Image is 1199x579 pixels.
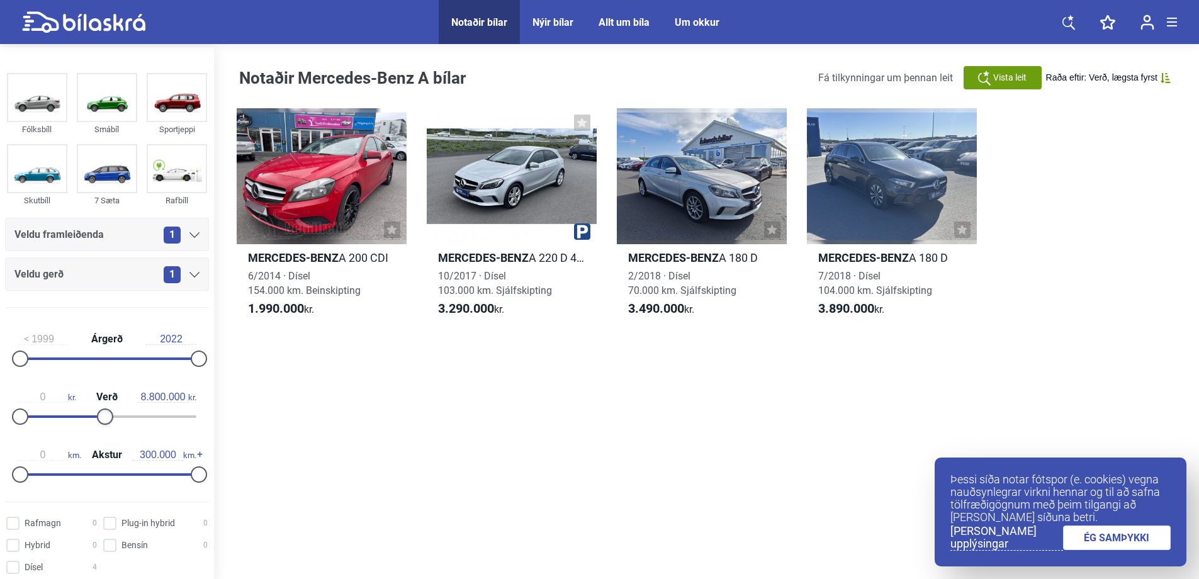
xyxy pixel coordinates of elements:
a: Mercedes-BenzA 180 D7/2018 · Dísel104.000 km. Sjálfskipting3.890.000kr. [807,108,977,328]
span: 0 [203,539,208,552]
div: Smábíl [77,122,137,137]
h1: Notaðir Mercedes-Benz A bílar [239,70,481,86]
span: Vista leit [993,71,1027,84]
span: kr. [138,391,196,403]
span: Raða eftir: Verð, lægsta fyrst [1046,72,1157,83]
span: 0 [203,517,208,530]
span: 1 [164,227,181,244]
div: Fólksbíll [7,122,67,137]
span: Hybrid [25,539,50,552]
a: ÉG SAMÞYKKI [1063,526,1171,550]
span: kr. [438,301,504,317]
span: km. [133,449,196,461]
a: [PERSON_NAME] upplýsingar [950,525,1063,551]
h2: A 220 D 4MATIC [427,250,597,265]
div: 7 Sæta [77,193,137,208]
img: user-login.svg [1140,14,1154,30]
b: Mercedes-Benz [628,251,719,264]
span: kr. [818,301,884,317]
a: Notaðir bílar [451,16,507,28]
a: Mercedes-BenzA 200 CDI6/2014 · Dísel154.000 km. Beinskipting1.990.000kr. [237,108,407,328]
img: parking.png [574,223,590,240]
div: Rafbíll [147,193,207,208]
h2: A 180 D [807,250,977,265]
div: Sportjeppi [147,122,207,137]
p: Þessi síða notar fótspor (e. cookies) vegna nauðsynlegrar virkni hennar og til að safna tölfræðig... [950,473,1171,524]
b: 3.890.000 [818,301,874,316]
a: Mercedes-BenzA 220 D 4MATIC10/2017 · Dísel103.000 km. Sjálfskipting3.290.000kr. [427,108,597,328]
span: Veldu gerð [14,266,64,283]
span: 0 [93,517,97,530]
span: Veldu framleiðenda [14,226,104,244]
a: Um okkur [675,16,719,28]
span: Akstur [89,450,125,460]
a: Mercedes-BenzA 180 D2/2018 · Dísel70.000 km. Sjálfskipting3.490.000kr. [617,108,787,328]
span: 4 [93,561,97,574]
button: Raða eftir: Verð, lægsta fyrst [1046,72,1171,83]
span: Fá tilkynningar um þennan leit [818,72,953,84]
span: Plug-in hybrid [121,517,175,530]
span: km. [18,449,81,461]
span: kr. [18,391,76,403]
b: 3.290.000 [438,301,494,316]
b: 3.490.000 [628,301,684,316]
span: Verð [93,392,121,402]
span: Rafmagn [25,517,61,530]
span: Dísel [25,561,43,574]
span: 7/2018 · Dísel 104.000 km. Sjálfskipting [818,270,932,296]
span: Árgerð [88,334,126,344]
b: 1.990.000 [248,301,304,316]
span: 6/2014 · Dísel 154.000 km. Beinskipting [248,270,361,296]
b: Mercedes-Benz [248,251,339,264]
b: Mercedes-Benz [818,251,909,264]
a: Nýir bílar [532,16,573,28]
span: 1 [164,266,181,283]
b: Mercedes-Benz [438,251,529,264]
span: 0 [93,539,97,552]
span: 10/2017 · Dísel 103.000 km. Sjálfskipting [438,270,552,296]
h2: A 200 CDI [237,250,407,265]
a: Allt um bíla [599,16,650,28]
span: kr. [248,301,314,317]
div: Skutbíll [7,193,67,208]
h2: A 180 D [617,250,787,265]
span: 2/2018 · Dísel 70.000 km. Sjálfskipting [628,270,736,296]
span: Bensín [121,539,148,552]
span: kr. [628,301,694,317]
